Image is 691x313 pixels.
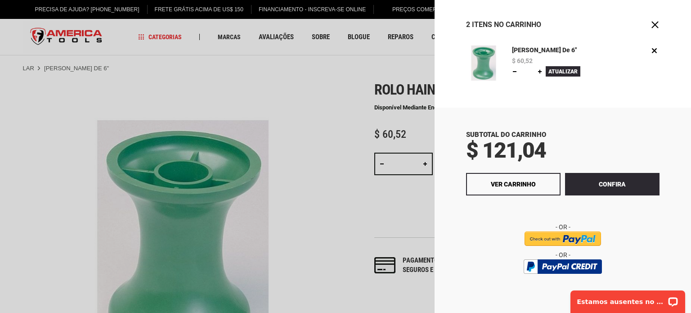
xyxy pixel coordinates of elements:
[466,45,501,81] img: 6" Haines Roller
[548,68,578,75] font: Atualizar
[466,131,546,139] font: Subtotal do carrinho
[466,45,501,83] a: 6" Haines Roller
[512,57,533,64] font: $ 60,52
[599,181,626,188] font: Confira
[103,12,114,23] button: Abra o widget de bate-papo do LiveChat
[565,285,691,313] iframe: Widget de bate-papo LiveChat
[466,20,470,29] font: 2
[510,45,579,55] a: [PERSON_NAME] de 6"
[546,66,580,77] button: Atualizar
[491,181,536,188] font: Ver carrinho
[529,276,597,286] img: btn_bml_text.png
[466,173,561,195] a: Ver carrinho
[565,173,660,195] button: Confira
[512,46,577,54] font: [PERSON_NAME] de 6"
[651,20,660,29] button: Fechar
[13,14,195,21] font: Estamos ausentes no momento. Volte mais tarde!
[472,20,541,29] font: itens no carrinho
[466,137,546,163] font: $ 121,04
